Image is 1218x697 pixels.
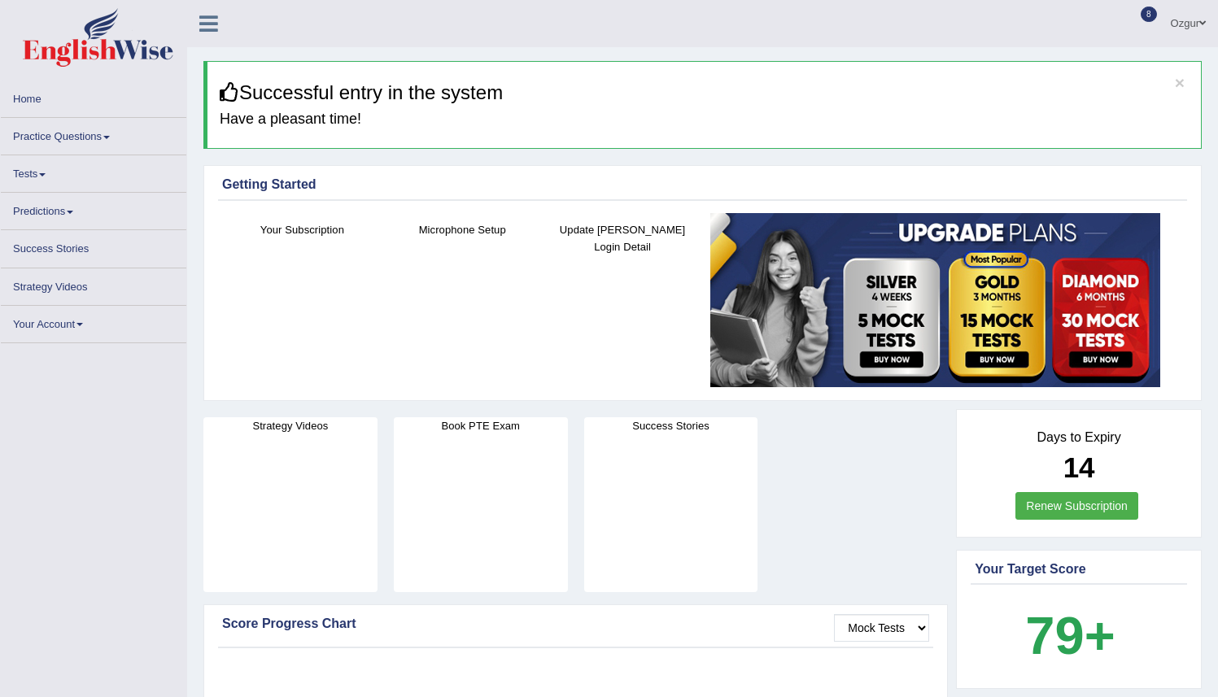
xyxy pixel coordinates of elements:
h4: Update [PERSON_NAME] Login Detail [551,221,695,255]
h4: Days to Expiry [975,430,1183,445]
button: × [1175,74,1185,91]
div: Score Progress Chart [222,614,929,634]
span: 8 [1141,7,1157,22]
img: small5.jpg [710,213,1160,387]
a: Success Stories [1,230,186,262]
a: Practice Questions [1,118,186,150]
h4: Your Subscription [230,221,374,238]
h4: Strategy Videos [203,417,378,434]
h4: Microphone Setup [391,221,535,238]
a: Renew Subscription [1015,492,1138,520]
a: Home [1,81,186,112]
div: Your Target Score [975,560,1183,579]
a: Tests [1,155,186,187]
h4: Book PTE Exam [394,417,568,434]
b: 14 [1063,451,1095,483]
a: Strategy Videos [1,268,186,300]
b: 79+ [1025,606,1115,665]
h4: Have a pleasant time! [220,111,1189,128]
h4: Success Stories [584,417,758,434]
div: Getting Started [222,175,1183,194]
h3: Successful entry in the system [220,82,1189,103]
a: Your Account [1,306,186,338]
a: Predictions [1,193,186,224]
